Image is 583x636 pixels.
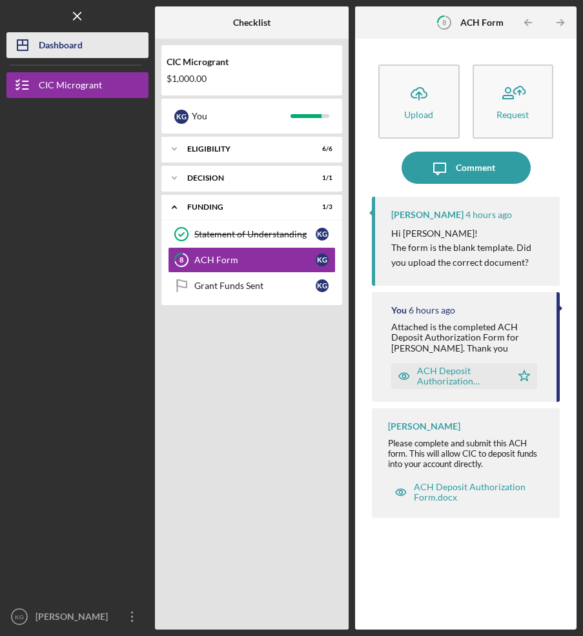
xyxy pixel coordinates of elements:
[404,110,433,119] div: Upload
[168,247,336,273] a: 8ACH FormKG
[194,255,316,265] div: ACH Form
[6,32,148,58] button: Dashboard
[391,210,464,220] div: [PERSON_NAME]
[391,226,547,241] p: Hi [PERSON_NAME]!
[39,32,83,61] div: Dashboard
[187,203,300,211] div: FUNDING
[456,152,495,184] div: Comment
[473,65,553,139] button: Request
[402,152,531,184] button: Comment
[316,228,329,241] div: K G
[187,145,300,153] div: ELIGIBILITY
[6,72,148,98] button: CIC Microgrant
[233,17,271,28] b: Checklist
[496,110,529,119] div: Request
[388,438,537,470] span: Please complete and submit this ACH form. This will allow CIC to deposit funds into your account ...
[179,256,183,264] tspan: 8
[15,613,24,621] text: KG
[309,203,332,211] div: 1 / 3
[6,604,148,630] button: KG[PERSON_NAME]
[460,17,504,28] b: ACH Form
[316,253,329,266] div: K G
[194,229,316,239] div: Statement of Understanding
[187,174,300,182] div: Decision
[414,482,534,502] div: ACH Deposit Authorization Form.docx
[391,305,407,315] div: You
[465,210,512,220] time: 2025-09-30 16:52
[388,479,540,505] button: ACH Deposit Authorization Form.docx
[378,65,459,139] button: Upload
[309,174,332,182] div: 1 / 1
[174,110,189,124] div: K G
[168,273,336,299] a: Grant Funds SentKG
[309,145,332,153] div: 6 / 6
[391,322,544,353] div: Attached is the completed ACH Deposit Authorization Form for [PERSON_NAME]. Thank you
[168,221,336,247] a: Statement of UnderstandingKG
[39,72,102,101] div: CIC Microgrant
[192,105,291,127] div: You
[391,363,537,389] button: ACH Deposit Authorization Form.docx
[167,57,337,67] div: CIC Microgrant
[388,421,460,432] div: [PERSON_NAME]
[409,305,455,315] time: 2025-09-30 15:24
[442,18,446,26] tspan: 8
[316,279,329,292] div: K G
[417,366,505,386] div: ACH Deposit Authorization Form.docx
[32,604,116,633] div: [PERSON_NAME]
[167,74,337,84] div: $1,000.00
[194,281,316,291] div: Grant Funds Sent
[391,241,547,270] p: The form is the blank template. Did you upload the correct document?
